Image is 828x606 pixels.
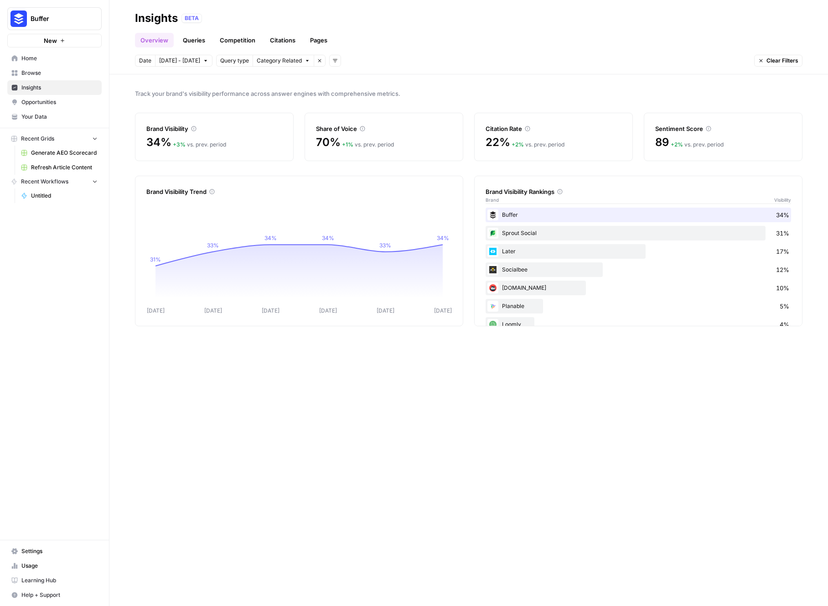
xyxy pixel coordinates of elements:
[21,84,98,92] span: Insights
[135,89,802,98] span: Track your brand's visibility performance across answer engines with comprehensive metrics.
[766,57,798,65] span: Clear Filters
[10,10,27,27] img: Buffer Logo
[21,113,98,121] span: Your Data
[173,141,186,148] span: + 3 %
[31,163,98,172] span: Refresh Article Content
[139,57,151,65] span: Date
[7,175,102,188] button: Recent Workflows
[7,7,102,30] button: Workspace: Buffer
[31,149,98,157] span: Generate AEO Scorecard
[17,146,102,160] a: Generate AEO Scorecard
[21,547,98,555] span: Settings
[776,247,789,256] span: 17%
[774,196,791,204] span: Visibility
[655,135,669,150] span: 89
[31,14,86,23] span: Buffer
[264,33,301,47] a: Citations
[487,228,498,239] img: 4onplfa4c41vb42kg4mbazxxmfki
[434,307,452,314] tspan: [DATE]
[486,187,791,196] div: Brand Visibility Rankings
[7,588,102,602] button: Help + Support
[754,55,802,67] button: Clear Filters
[21,178,68,186] span: Recent Workflows
[21,54,98,63] span: Home
[486,124,621,133] div: Citation Rate
[204,307,222,314] tspan: [DATE]
[487,246,498,257] img: y7aogpycgqgftgr3z9exmtd1oo6j
[135,33,174,47] a: Overview
[487,209,498,220] img: cshlsokdl6dyfr8bsio1eab8vmxt
[655,124,791,133] div: Sentiment Score
[21,69,98,77] span: Browse
[487,264,498,275] img: mb1t2d9u38kiznr3u7caq1lqfsvd
[264,235,277,241] tspan: 34%
[512,141,524,148] span: + 2 %
[207,242,219,249] tspan: 33%
[21,135,54,143] span: Recent Grids
[7,51,102,66] a: Home
[319,307,337,314] tspan: [DATE]
[181,14,202,23] div: BETA
[486,226,791,240] div: Sprout Social
[486,196,499,204] span: Brand
[342,141,394,149] div: vs. prev. period
[776,265,789,274] span: 12%
[220,57,249,65] span: Query type
[379,242,391,249] tspan: 33%
[776,210,789,219] span: 34%
[7,110,102,124] a: Your Data
[7,573,102,588] a: Learning Hub
[7,34,102,47] button: New
[7,544,102,559] a: Settings
[159,57,200,65] span: [DATE] - [DATE]
[214,33,261,47] a: Competition
[671,141,683,148] span: + 2 %
[776,283,789,293] span: 10%
[780,302,789,311] span: 5%
[150,256,161,263] tspan: 31%
[155,55,212,67] button: [DATE] - [DATE]
[177,33,211,47] a: Queries
[437,235,449,241] tspan: 34%
[253,55,314,67] button: Category Related
[21,562,98,570] span: Usage
[21,576,98,585] span: Learning Hub
[146,135,171,150] span: 34%
[146,187,452,196] div: Brand Visibility Trend
[780,320,789,329] span: 4%
[7,66,102,80] a: Browse
[173,141,226,149] div: vs. prev. period
[262,307,279,314] tspan: [DATE]
[316,135,340,150] span: 70%
[486,244,791,259] div: Later
[17,188,102,203] a: Untitled
[305,33,333,47] a: Pages
[487,301,498,312] img: wgfroqg7n8lt08le2y7udvb4ka88
[486,135,510,150] span: 22%
[44,36,57,45] span: New
[486,208,791,222] div: Buffer
[147,307,165,314] tspan: [DATE]
[17,160,102,175] a: Refresh Article Content
[7,80,102,95] a: Insights
[486,317,791,332] div: Loomly
[21,591,98,599] span: Help + Support
[487,282,498,293] img: d3o86dh9e5t52ugdlebkfaguyzqk
[512,141,564,149] div: vs. prev. period
[342,141,353,148] span: + 1 %
[31,192,98,200] span: Untitled
[322,235,334,241] tspan: 34%
[257,57,302,65] span: Category Related
[135,11,178,26] div: Insights
[486,262,791,277] div: Socialbee
[776,229,789,238] span: 31%
[487,319,498,330] img: 2gudg7x3jy6kdp1qgboo3374vfkb
[671,141,724,149] div: vs. prev. period
[377,307,394,314] tspan: [DATE]
[7,95,102,110] a: Opportunities
[146,124,282,133] div: Brand Visibility
[486,281,791,295] div: [DOMAIN_NAME]
[21,98,98,106] span: Opportunities
[316,124,452,133] div: Share of Voice
[486,299,791,313] div: Planable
